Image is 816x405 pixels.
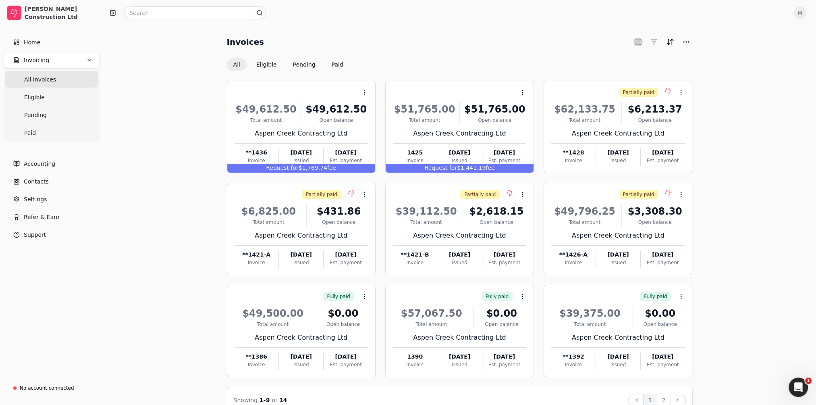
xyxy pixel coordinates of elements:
button: Invoicing [3,52,100,68]
div: $49,500.00 [235,306,312,321]
h2: Invoices [227,35,264,48]
span: Request for [266,165,299,171]
div: Open balance [310,219,368,226]
a: All Invoices [5,71,98,88]
button: M [793,6,806,19]
div: Est. payment [482,361,526,368]
div: Open balance [463,117,526,124]
div: Invoice [235,157,278,164]
div: Invoice [393,157,437,164]
div: $49,796.25 [551,204,618,219]
div: Total amount [551,117,618,124]
div: $51,765.00 [393,102,456,117]
div: Open balance [477,321,526,328]
button: Pending [287,58,322,71]
div: Open balance [625,117,685,124]
div: Issued [596,259,640,266]
div: [DATE] [324,148,368,157]
div: [DATE] [437,251,482,259]
div: Aspen Creek Contracting Ltd [235,231,368,240]
div: $3,308.30 [625,204,685,219]
div: $0.00 [477,306,526,321]
a: Settings [3,191,100,207]
div: Est. payment [324,157,368,164]
div: Total amount [235,321,312,328]
div: $39,375.00 [551,306,629,321]
div: [DATE] [641,251,685,259]
div: Open balance [318,321,368,328]
div: Invoice [235,259,278,266]
div: Est. payment [641,361,685,368]
div: Issued [596,361,640,368]
div: [DATE] [324,353,368,361]
input: Search [124,6,266,19]
div: 1425 [393,148,437,157]
div: Aspen Creek Contracting Ltd [551,129,685,138]
div: $49,612.50 [235,102,298,117]
a: Home [3,34,100,50]
div: $1,441.19 [386,164,534,173]
div: Invoice [551,361,595,368]
div: Aspen Creek Contracting Ltd [393,231,526,240]
div: Issued [279,259,323,266]
span: Home [24,38,40,47]
span: Partially paid [623,89,654,96]
span: of [272,397,277,403]
div: Total amount [551,219,618,226]
span: Support [24,231,46,239]
span: Partially paid [623,191,654,198]
span: 14 [279,397,287,403]
div: Issued [596,157,640,164]
span: Partially paid [464,191,496,198]
div: Issued [437,361,482,368]
span: 1 [805,378,812,384]
div: Invoice [393,259,437,266]
div: [DATE] [324,251,368,259]
div: Total amount [393,321,470,328]
span: Settings [24,195,47,204]
div: $1,769.74 [227,164,375,173]
div: $6,825.00 [235,204,303,219]
div: Est. payment [324,259,368,266]
span: Request for [424,165,457,171]
div: Issued [437,157,482,164]
div: [DATE] [279,251,323,259]
span: Accounting [24,160,55,168]
div: Aspen Creek Contracting Ltd [235,333,368,342]
div: Total amount [393,219,460,226]
div: [DATE] [596,353,640,361]
div: Aspen Creek Contracting Ltd [551,333,685,342]
span: Showing [234,397,257,403]
div: [DATE] [482,353,526,361]
div: $62,133.75 [551,102,618,117]
div: Open balance [625,219,685,226]
div: $0.00 [635,306,685,321]
div: Invoice [551,157,595,164]
div: Issued [437,259,482,266]
a: Pending [5,107,98,123]
div: $0.00 [318,306,368,321]
div: Aspen Creek Contracting Ltd [393,129,526,138]
div: Open balance [635,321,685,328]
div: Aspen Creek Contracting Ltd [551,231,685,240]
div: [DATE] [641,148,685,157]
div: Issued [279,157,323,164]
button: Support [3,227,100,243]
div: [DATE] [596,251,640,259]
div: Invoice filter options [227,58,350,71]
div: Est. payment [324,361,368,368]
button: Refer & Earn [3,209,100,225]
span: Pending [24,111,47,119]
span: Fully paid [486,293,509,300]
button: Sort [664,35,677,48]
div: No account connected [20,384,74,392]
div: [DATE] [279,353,323,361]
div: Aspen Creek Contracting Ltd [393,333,526,342]
span: Invoicing [24,56,49,65]
div: Est. payment [482,157,526,164]
div: Total amount [235,117,298,124]
a: Accounting [3,156,100,172]
a: Paid [5,125,98,141]
div: 1390 [393,353,437,361]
